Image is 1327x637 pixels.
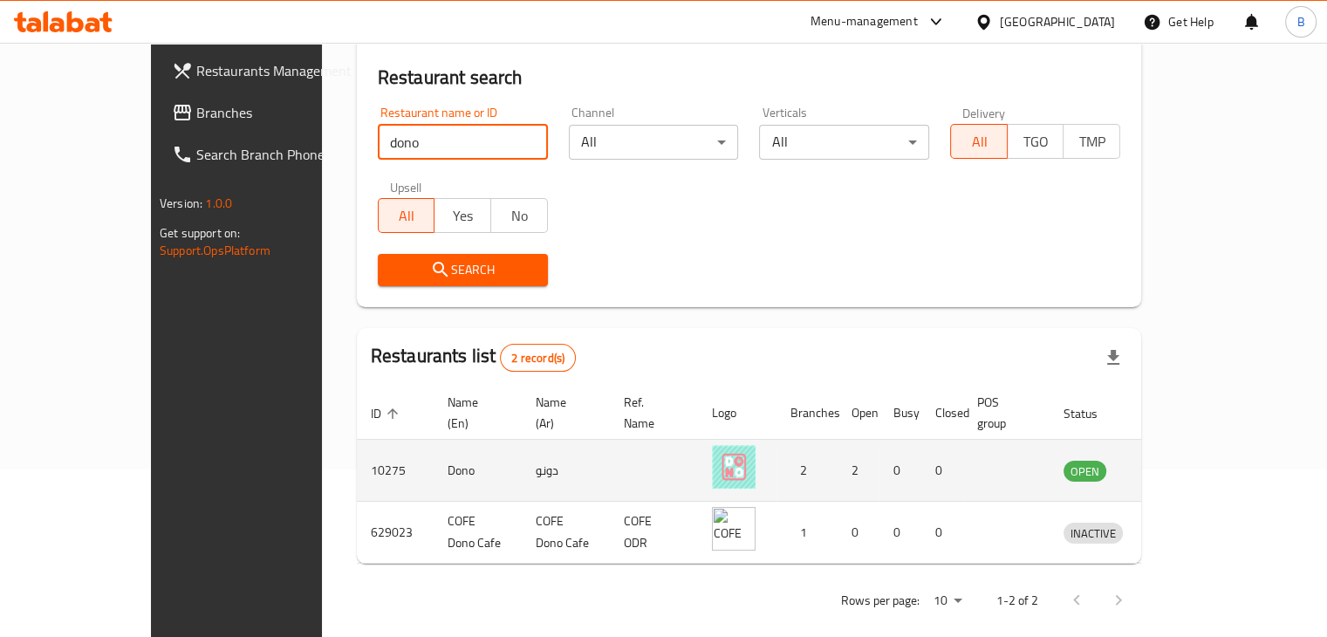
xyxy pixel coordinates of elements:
span: POS group [977,392,1029,434]
td: 0 [921,440,963,502]
input: Search for restaurant name or ID.. [378,125,548,160]
td: 0 [838,502,879,564]
td: 0 [921,502,963,564]
th: Closed [921,387,963,440]
span: TGO [1015,129,1057,154]
img: Dono [712,445,756,489]
p: 1-2 of 2 [996,590,1038,612]
span: Yes [441,203,484,229]
td: دونو [522,440,610,502]
label: Delivery [962,106,1006,119]
td: COFE Dono Cafe [434,502,522,564]
span: Search Branch Phone [196,144,359,165]
img: COFE Dono Cafe [712,507,756,551]
button: TMP [1063,124,1120,159]
span: 1.0.0 [205,192,232,215]
a: Support.OpsPlatform [160,239,270,262]
span: TMP [1070,129,1113,154]
th: Logo [698,387,776,440]
button: Search [378,254,548,286]
div: All [759,125,929,160]
p: Rows per page: [841,590,920,612]
span: Search [392,259,534,281]
span: All [958,129,1001,154]
h2: Restaurant search [378,65,1120,91]
td: 629023 [357,502,434,564]
span: 2 record(s) [501,350,575,366]
span: Branches [196,102,359,123]
span: B [1296,12,1304,31]
td: Dono [434,440,522,502]
th: Open [838,387,879,440]
span: Ref. Name [624,392,677,434]
div: Export file [1092,337,1134,379]
td: 2 [776,440,838,502]
span: No [498,203,541,229]
td: 10275 [357,440,434,502]
th: Branches [776,387,838,440]
button: All [950,124,1008,159]
table: enhanced table [357,387,1204,564]
div: All [569,125,739,160]
div: Rows per page: [927,588,968,614]
button: Yes [434,198,491,233]
td: COFE ODR [610,502,698,564]
label: Upsell [390,181,422,193]
div: Menu-management [811,11,918,32]
button: No [490,198,548,233]
button: All [378,198,435,233]
a: Branches [158,92,373,134]
td: COFE Dono Cafe [522,502,610,564]
a: Search Branch Phone [158,134,373,175]
button: TGO [1007,124,1064,159]
a: Restaurants Management [158,50,373,92]
span: All [386,203,428,229]
span: Version: [160,192,202,215]
span: OPEN [1064,462,1106,482]
span: Restaurants Management [196,60,359,81]
span: ID [371,403,404,424]
div: INACTIVE [1064,523,1123,544]
h2: Restaurants list [371,343,576,372]
div: OPEN [1064,461,1106,482]
td: 1 [776,502,838,564]
th: Busy [879,387,921,440]
span: INACTIVE [1064,524,1123,544]
div: Total records count [500,344,576,372]
span: Name (En) [448,392,501,434]
td: 2 [838,440,879,502]
span: Get support on: [160,222,240,244]
td: 0 [879,440,921,502]
div: [GEOGRAPHIC_DATA] [1000,12,1115,31]
td: 0 [879,502,921,564]
span: Status [1064,403,1120,424]
span: Name (Ar) [536,392,589,434]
